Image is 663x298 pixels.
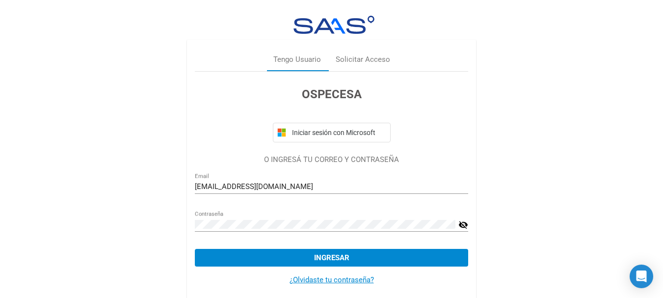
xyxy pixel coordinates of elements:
[630,265,653,288] div: Open Intercom Messenger
[195,154,468,165] p: O INGRESÁ TU CORREO Y CONTRASEÑA
[290,129,386,136] span: Iniciar sesión con Microsoft
[273,54,321,65] div: Tengo Usuario
[458,219,468,231] mat-icon: visibility_off
[273,123,391,142] button: Iniciar sesión con Microsoft
[195,85,468,103] h3: OSPECESA
[195,249,468,267] button: Ingresar
[314,253,349,262] span: Ingresar
[290,275,374,284] a: ¿Olvidaste tu contraseña?
[336,54,390,65] div: Solicitar Acceso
